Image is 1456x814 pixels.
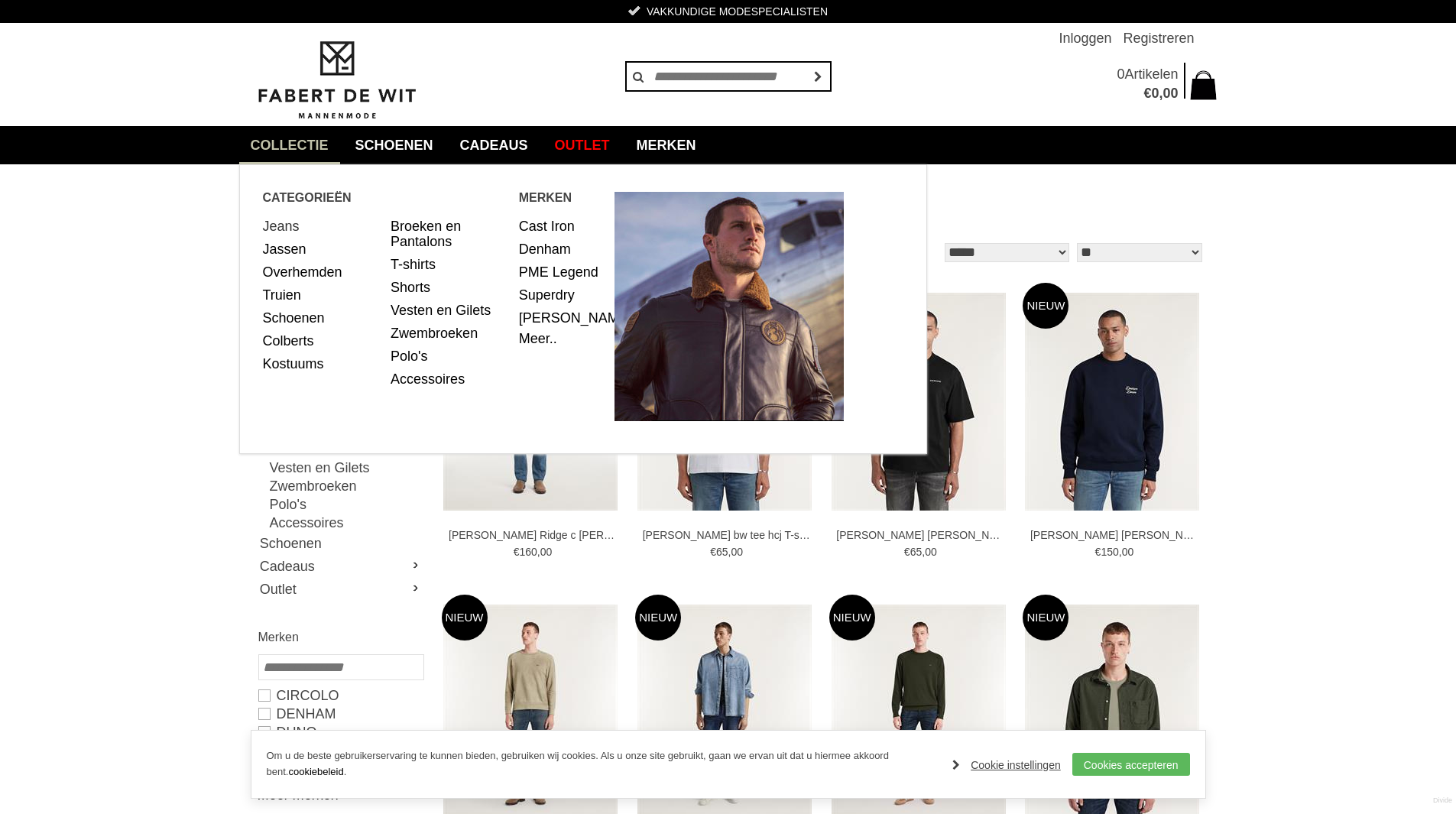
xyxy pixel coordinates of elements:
span: 65 [910,546,923,558]
a: Accessoires [270,514,423,532]
a: Denham [519,238,604,261]
span: 0 [1151,86,1159,101]
a: Kostuums [263,352,380,375]
span: Categorieën [263,188,519,207]
a: Meer.. [519,331,557,346]
span: € [904,546,910,558]
h2: Merken [258,628,423,647]
span: , [1119,546,1122,558]
a: Inloggen [1059,23,1111,54]
a: Merken [625,126,708,164]
span: 00 [731,546,743,558]
p: Om u de beste gebruikerservaring te kunnen bieden, gebruiken wij cookies. Als u onze site gebruik... [267,748,938,780]
a: collectie [239,126,340,164]
a: PME Legend [519,261,604,284]
a: cookiebeleid [288,766,343,777]
a: Duno [258,723,423,741]
span: , [537,546,540,558]
a: Broeken en Pantalons [391,215,507,253]
a: Cookies accepteren [1072,753,1190,776]
a: Cadeaus [449,126,540,164]
a: Vesten en Gilets [391,299,507,322]
a: Schoenen [263,306,380,329]
a: DENHAM [258,705,423,723]
span: 160 [519,546,537,558]
span: € [1095,546,1101,558]
a: Schoenen [344,126,445,164]
a: Vesten en Gilets [270,459,423,477]
a: [PERSON_NAME] [PERSON_NAME] tee hcj T-shirts [836,528,1004,542]
span: , [922,546,925,558]
a: Truien [263,284,380,306]
span: 65 [716,546,728,558]
span: 150 [1101,546,1118,558]
a: Polo's [270,495,423,514]
a: Cadeaus [258,555,423,578]
a: [PERSON_NAME] [PERSON_NAME] arch sweat cps Truien [1030,528,1198,542]
a: Jeans [263,215,380,238]
a: Divide [1433,791,1452,810]
span: , [728,546,731,558]
a: T-shirts [391,253,507,276]
a: Accessoires [391,368,507,391]
span: Merken [519,188,615,207]
a: Cookie instellingen [952,754,1061,777]
a: [PERSON_NAME] bw tee hcj T-shirts [643,528,811,542]
a: Outlet [543,126,621,164]
span: 00 [925,546,937,558]
span: , [1159,86,1163,101]
a: [PERSON_NAME] [519,306,604,329]
span: € [1143,86,1151,101]
span: Artikelen [1124,66,1178,82]
span: € [514,546,520,558]
a: Overhemden [263,261,380,284]
span: 00 [1122,546,1134,558]
img: DENHAM Denham arch sweat cps Truien [1025,293,1199,511]
a: Registreren [1123,23,1194,54]
a: Superdry [519,284,604,306]
span: 0 [1117,66,1124,82]
a: Outlet [258,578,423,601]
a: Zwembroeken [270,477,423,495]
a: Cast Iron [519,215,604,238]
a: Colberts [263,329,380,352]
img: Fabert de Wit [251,39,423,122]
img: Heren [615,192,844,421]
span: 00 [1163,86,1178,101]
span: € [710,546,716,558]
span: 00 [540,546,553,558]
a: [PERSON_NAME] Ridge c [PERSON_NAME] [PERSON_NAME] [449,528,617,542]
a: Zwembroeken [391,322,507,345]
a: Jassen [263,238,380,261]
a: Polo's [391,345,507,368]
a: Circolo [258,686,423,705]
a: Schoenen [258,532,423,555]
a: Shorts [391,276,507,299]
